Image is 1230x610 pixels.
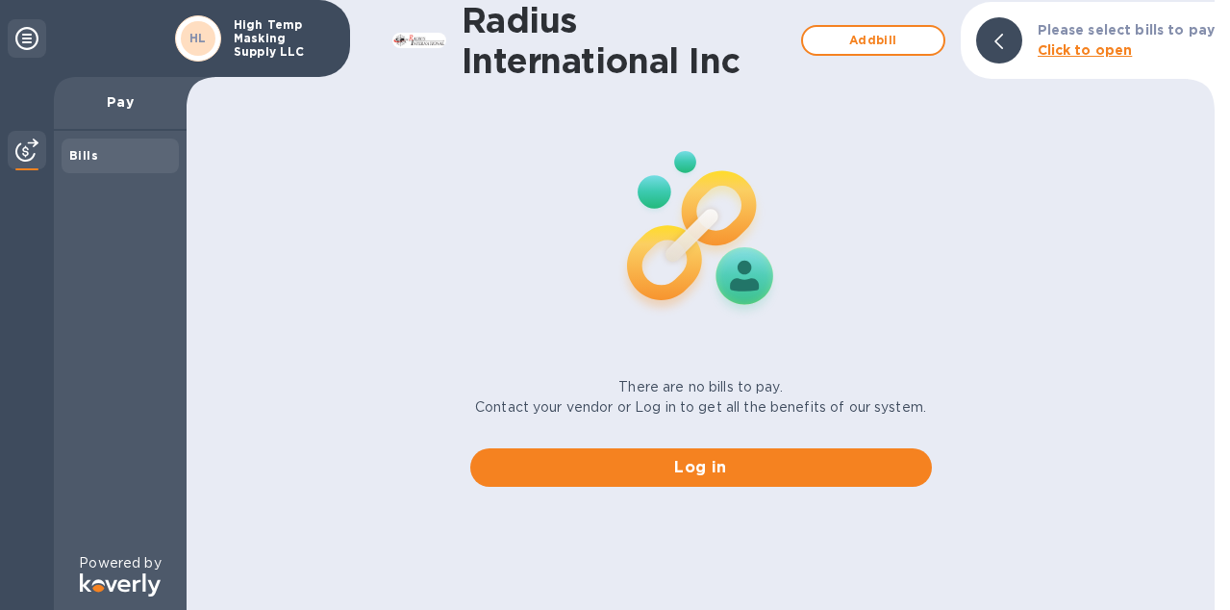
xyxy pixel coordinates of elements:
b: HL [189,31,207,45]
b: Click to open [1038,42,1133,58]
img: Logo [80,573,161,597]
span: Log in [486,456,916,479]
button: Addbill [801,25,945,56]
b: Please select bills to pay [1038,22,1215,38]
b: Bills [69,148,98,163]
p: High Temp Masking Supply LLC [234,18,330,59]
span: Add bill [818,29,928,52]
p: There are no bills to pay. Contact your vendor or Log in to get all the benefits of our system. [475,377,926,418]
p: Powered by [79,553,161,573]
button: Log in [470,448,932,487]
p: Pay [69,92,171,112]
